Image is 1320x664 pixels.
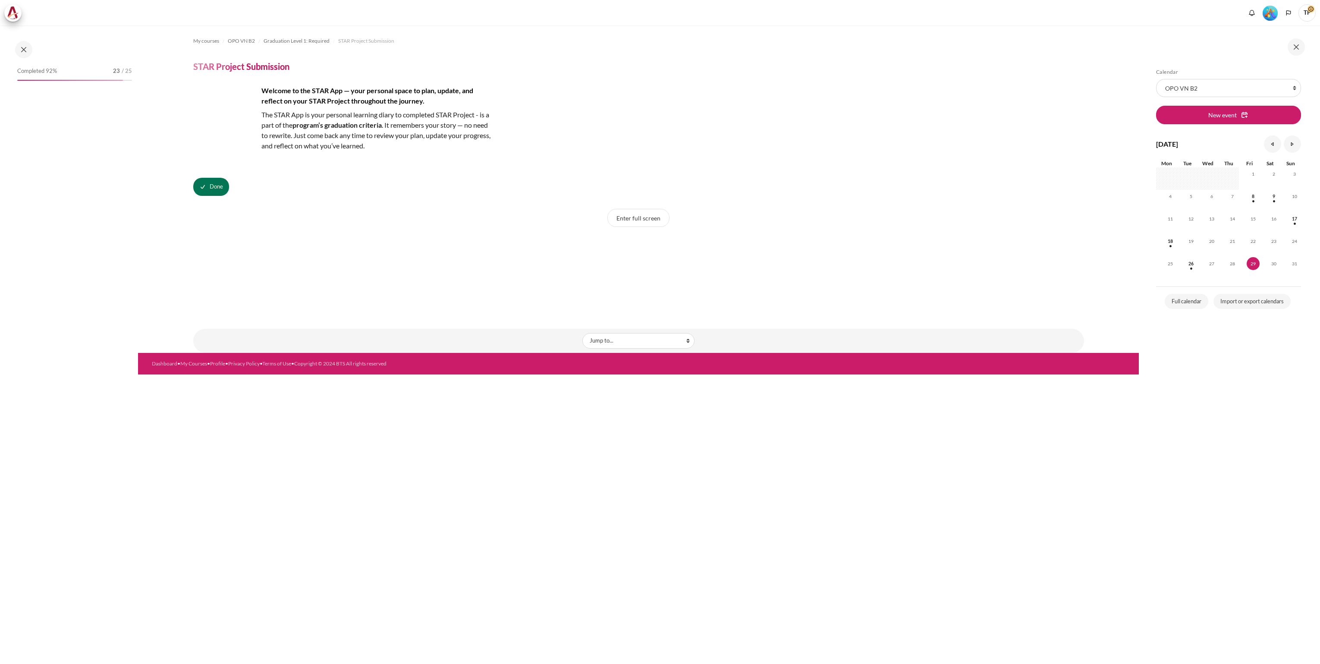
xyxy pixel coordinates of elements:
[1185,212,1197,225] span: 12
[1267,235,1280,248] span: 23
[1288,216,1301,221] a: Sunday, 17 August events
[1247,257,1260,270] span: 29
[1224,160,1233,167] span: Thu
[210,183,223,191] span: Done
[1164,212,1177,225] span: 11
[1267,212,1280,225] span: 16
[1183,160,1191,167] span: Tue
[1226,257,1239,270] span: 28
[1205,235,1218,248] span: 20
[264,36,330,46] a: Graduation Level 1: Required
[1267,257,1280,270] span: 30
[193,85,495,106] h4: Welcome to the STAR App — your personal space to plan, update, and reflect on your STAR Project t...
[1185,190,1197,203] span: 5
[1263,5,1278,21] div: Level #5
[1164,190,1177,203] span: 4
[1185,257,1197,270] span: 26
[1208,110,1237,120] span: New event
[1164,239,1177,244] a: Monday, 18 August events
[1288,167,1301,180] span: 3
[1156,69,1301,311] section: Blocks
[1165,294,1208,309] a: Full calendar
[1267,160,1274,167] span: Sat
[1288,257,1301,270] span: 31
[1263,6,1278,21] img: Level #5
[1298,4,1316,22] a: User menu
[180,360,207,367] a: My Courses
[122,67,132,76] span: / 25
[1213,294,1291,309] a: Import or export calendars
[193,61,289,72] h4: STAR Project Submission
[228,37,255,45] span: OPO VN B2
[4,4,26,22] a: Architeck Architeck
[1267,194,1280,199] a: Saturday, 9 August events
[1245,6,1258,19] div: Show notification window with no new notifications
[1286,160,1295,167] span: Sun
[1267,167,1280,180] span: 2
[17,80,123,81] div: 92%
[1205,257,1218,270] span: 27
[338,37,394,45] span: STAR Project Submission
[193,85,258,150] img: yuki
[193,37,219,45] span: My courses
[338,36,394,46] a: STAR Project Submission
[1247,167,1260,180] span: 1
[1156,69,1301,76] h5: Calendar
[1226,190,1239,203] span: 7
[1202,160,1213,167] span: Wed
[1247,190,1260,203] span: 8
[1298,4,1316,22] span: TP
[1247,212,1260,225] span: 15
[1226,212,1239,225] span: 14
[1161,160,1172,167] span: Mon
[1185,235,1197,248] span: 19
[1288,190,1301,203] span: 10
[1156,139,1178,149] h4: [DATE]
[228,36,255,46] a: OPO VN B2
[1156,106,1301,124] button: New event
[1226,235,1239,248] span: 21
[1164,235,1177,248] span: 18
[17,67,57,76] span: Completed 92%
[1288,235,1301,248] span: 24
[264,37,330,45] span: Graduation Level 1: Required
[152,360,702,368] div: • • • • •
[1259,5,1281,21] a: Level #5
[1288,212,1301,225] span: 17
[193,34,1084,48] nav: Navigation bar
[262,360,291,367] a: Terms of Use
[1267,190,1280,203] span: 9
[1239,257,1260,280] td: Today
[193,36,219,46] a: My courses
[1185,261,1197,266] a: Tuesday, 26 August events
[1247,194,1260,199] a: Friday, 8 August events
[292,121,382,129] strong: program’s graduation criteria
[1246,160,1253,167] span: Fri
[228,360,260,367] a: Privacy Policy
[574,236,703,300] iframe: STAR Project Submission
[7,6,19,19] img: Architeck
[1247,235,1260,248] span: 22
[152,360,177,367] a: Dashboard
[1205,190,1218,203] span: 6
[1164,257,1177,270] span: 25
[193,178,229,196] button: STAR Project Submission is marked as done. Press to undo.
[113,67,120,76] span: 23
[1205,212,1218,225] span: 13
[607,209,669,227] button: Enter full screen
[1282,6,1295,19] button: Languages
[294,360,387,367] a: Copyright © 2024 BTS All rights reserved
[193,110,495,151] p: The STAR App is your personal learning diary to completed STAR Project - is a part of the . It re...
[138,25,1139,353] section: Content
[210,360,225,367] a: Profile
